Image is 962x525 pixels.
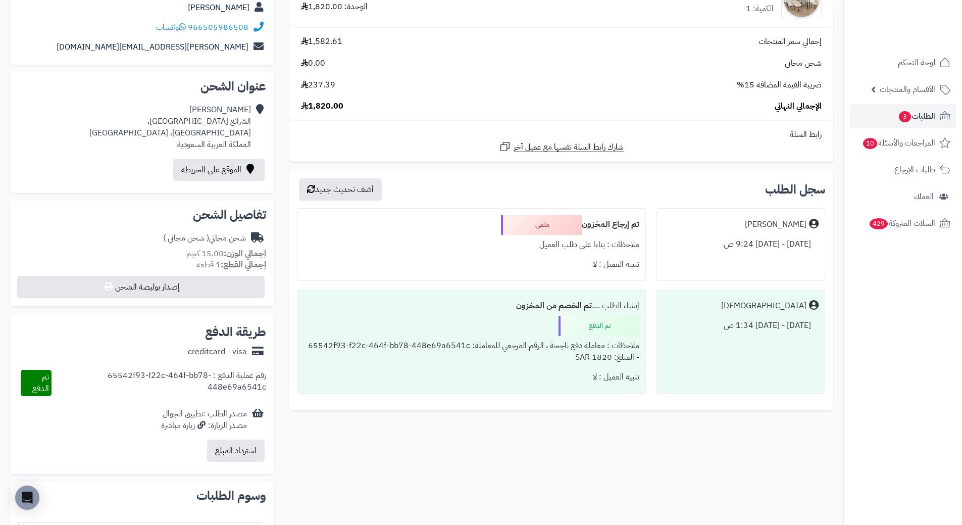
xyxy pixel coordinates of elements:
[163,232,209,244] span: ( شحن مجاني )
[582,218,639,230] b: تم إرجاع المخزون
[870,218,888,229] span: 429
[32,371,49,395] span: تم الدفع
[301,79,335,91] span: 237.39
[894,163,935,177] span: طلبات الإرجاع
[514,141,624,153] span: شارك رابط السلة نفسها مع عميل آخر
[161,408,247,432] div: مصدر الطلب :تطبيق الجوال
[173,159,265,181] a: الموقع على الخريطة
[862,136,935,150] span: المراجعات والأسئلة
[163,232,246,244] div: شحن مجاني
[293,129,829,140] div: رابط السلة
[893,28,952,50] img: logo-2.png
[304,296,639,316] div: إنشاء الطلب ....
[161,420,247,432] div: مصدر الزيارة: زيارة مباشرة
[775,101,822,112] span: الإجمالي النهائي
[898,56,935,70] span: لوحة التحكم
[188,21,248,33] a: 966505986508
[89,104,251,150] div: [PERSON_NAME] الشرائع [GEOGRAPHIC_DATA]، [GEOGRAPHIC_DATA]، [GEOGRAPHIC_DATA] المملكة العربية الس...
[721,300,806,312] div: [DEMOGRAPHIC_DATA]
[205,326,266,338] h2: طريقة الدفع
[18,490,266,502] h2: وسوم الطلبات
[850,51,956,75] a: لوحة التحكم
[304,235,639,255] div: ملاحظات : بناءا على طلب العميل
[52,370,267,396] div: رقم عملية الدفع : 65542f93-f22c-464f-bb78-448e69a6541c
[737,79,822,91] span: ضريبة القيمة المضافة 15%
[186,248,266,260] small: 15.00 كجم
[188,2,249,14] a: [PERSON_NAME]
[196,259,266,271] small: 1 قطعة
[17,276,265,298] button: إصدار بوليصة الشحن
[57,41,248,53] a: [PERSON_NAME][EMAIL_ADDRESS][DOMAIN_NAME]
[559,316,639,336] div: تم الدفع
[304,367,639,387] div: تنبيه العميل : لا
[880,82,935,97] span: الأقسام والمنتجات
[301,1,368,13] div: الوحدة: 1,820.00
[304,255,639,274] div: تنبيه العميل : لا
[850,211,956,235] a: السلات المتروكة429
[785,58,822,69] span: شحن مجاني
[304,336,639,367] div: ملاحظات : معاملة دفع ناجحة ، الرقم المرجعي للمعاملة: 65542f93-f22c-464f-bb78-448e69a6541c - المبل...
[914,189,934,204] span: العملاء
[224,248,266,260] strong: إجمالي الوزن:
[663,234,819,254] div: [DATE] - [DATE] 9:24 ص
[899,111,911,122] span: 3
[746,3,774,15] div: الكمية: 1
[221,259,266,271] strong: إجمالي القطع:
[863,138,877,149] span: 10
[765,183,825,196] h3: سجل الطلب
[499,140,624,153] a: شارك رابط السلة نفسها مع عميل آخر
[301,58,325,69] span: 0.00
[188,346,247,358] div: creditcard - visa
[850,104,956,128] a: الطلبات3
[18,209,266,221] h2: تفاصيل الشحن
[501,215,582,235] div: ملغي
[869,216,935,230] span: السلات المتروكة
[745,219,806,230] div: [PERSON_NAME]
[758,36,822,47] span: إجمالي سعر المنتجات
[301,101,343,112] span: 1,820.00
[301,36,342,47] span: 1,582.61
[156,21,186,33] a: واتساب
[850,131,956,155] a: المراجعات والأسئلة10
[15,486,39,510] div: Open Intercom Messenger
[663,316,819,336] div: [DATE] - [DATE] 1:34 ص
[898,109,935,123] span: الطلبات
[516,300,592,312] b: تم الخصم من المخزون
[207,440,265,462] button: استرداد المبلغ
[299,178,382,201] button: أضف تحديث جديد
[850,158,956,182] a: طلبات الإرجاع
[18,80,266,92] h2: عنوان الشحن
[850,184,956,209] a: العملاء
